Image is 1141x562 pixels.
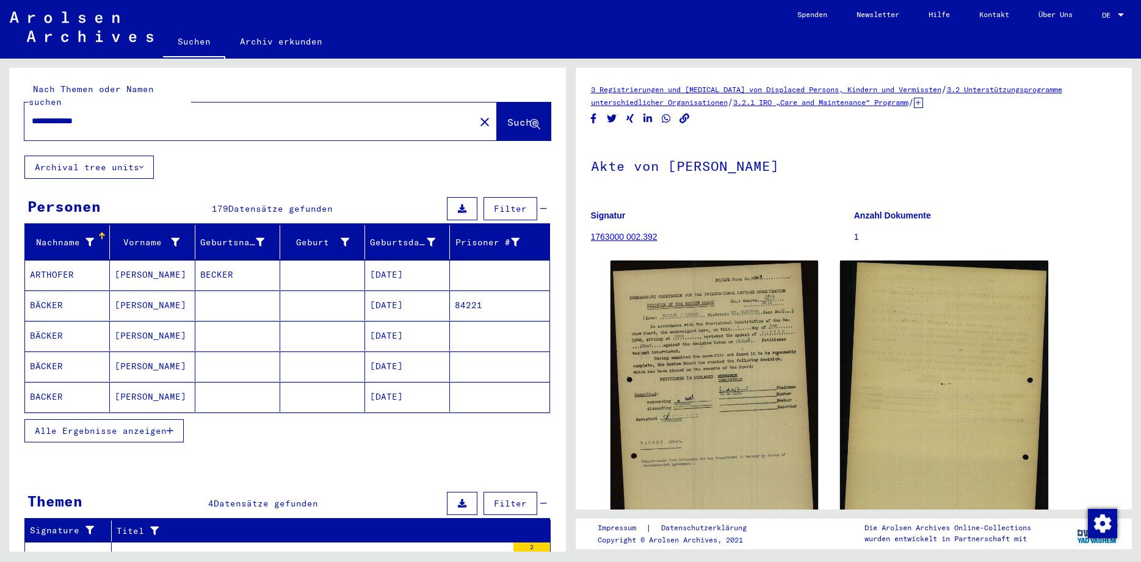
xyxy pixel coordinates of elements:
[728,96,733,107] span: /
[598,522,761,535] div: |
[455,236,519,249] div: Prisoner #
[10,12,153,42] img: Arolsen_neg.svg
[25,260,110,290] mat-cell: ARTHOFER
[497,103,551,140] button: Suche
[117,525,526,538] div: Titel
[598,535,761,546] p: Copyright © Arolsen Archives, 2021
[1088,509,1117,538] img: Zustimmung ändern
[484,492,537,515] button: Filter
[30,232,109,252] div: Nachname
[365,290,450,320] mat-cell: [DATE]
[30,521,114,541] div: Signature
[365,260,450,290] mat-cell: [DATE]
[660,111,673,126] button: Share on WhatsApp
[115,236,179,249] div: Vorname
[591,211,626,220] b: Signatur
[110,260,195,290] mat-cell: [PERSON_NAME]
[484,197,537,220] button: Filter
[27,490,82,512] div: Themen
[212,203,228,214] span: 179
[733,98,908,107] a: 3.2.1 IRO „Care and Maintenance“ Programm
[854,231,1117,243] p: 1
[587,111,600,126] button: Share on Facebook
[624,111,637,126] button: Share on Xing
[365,351,450,381] mat-cell: [DATE]
[598,522,646,535] a: Impressum
[110,321,195,351] mat-cell: [PERSON_NAME]
[864,533,1031,544] p: wurden entwickelt in Partnerschaft mit
[1087,508,1117,538] div: Zustimmung ändern
[24,419,184,442] button: Alle Ergebnisse anzeigen
[35,425,167,436] span: Alle Ergebnisse anzeigen
[25,290,110,320] mat-cell: BÄCKER
[25,225,110,259] mat-header-cell: Nachname
[606,111,618,126] button: Share on Twitter
[115,232,194,252] div: Vorname
[370,232,451,252] div: Geburtsdatum
[908,96,914,107] span: /
[1074,518,1120,549] img: yv_logo.png
[214,498,318,509] span: Datensätze gefunden
[365,321,450,351] mat-cell: [DATE]
[494,203,527,214] span: Filter
[513,542,550,555] div: 2
[285,232,364,252] div: Geburt‏
[591,85,941,94] a: 3 Registrierungen und [MEDICAL_DATA] von Displaced Persons, Kindern und Vermissten
[591,138,1117,192] h1: Akte von [PERSON_NAME]
[365,382,450,412] mat-cell: [DATE]
[678,111,691,126] button: Copy link
[651,522,761,535] a: Datenschutzerklärung
[110,290,195,320] mat-cell: [PERSON_NAME]
[941,84,947,95] span: /
[1102,11,1115,20] span: DE
[473,109,497,134] button: Clear
[29,84,154,107] mat-label: Nach Themen oder Namen suchen
[225,27,337,56] a: Archiv erkunden
[25,351,110,381] mat-cell: BÄCKER
[200,236,264,249] div: Geburtsname
[854,211,931,220] b: Anzahl Dokumente
[195,260,280,290] mat-cell: BECKER
[450,290,549,320] mat-cell: 84221
[477,115,492,129] mat-icon: close
[117,521,538,541] div: Titel
[228,203,333,214] span: Datensätze gefunden
[30,236,94,249] div: Nachname
[110,351,195,381] mat-cell: [PERSON_NAME]
[642,111,654,126] button: Share on LinkedIn
[163,27,225,59] a: Suchen
[285,236,349,249] div: Geburt‏
[25,382,110,412] mat-cell: BACKER
[24,156,154,179] button: Archival tree units
[25,321,110,351] mat-cell: BÄCKER
[110,225,195,259] mat-header-cell: Vorname
[30,524,102,537] div: Signature
[864,522,1031,533] p: Die Arolsen Archives Online-Collections
[591,232,657,242] a: 1763000 002.392
[208,498,214,509] span: 4
[110,382,195,412] mat-cell: [PERSON_NAME]
[370,236,435,249] div: Geburtsdatum
[455,232,534,252] div: Prisoner #
[280,225,365,259] mat-header-cell: Geburt‏
[200,232,280,252] div: Geburtsname
[507,116,538,128] span: Suche
[195,225,280,259] mat-header-cell: Geburtsname
[450,225,549,259] mat-header-cell: Prisoner #
[494,498,527,509] span: Filter
[27,195,101,217] div: Personen
[365,225,450,259] mat-header-cell: Geburtsdatum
